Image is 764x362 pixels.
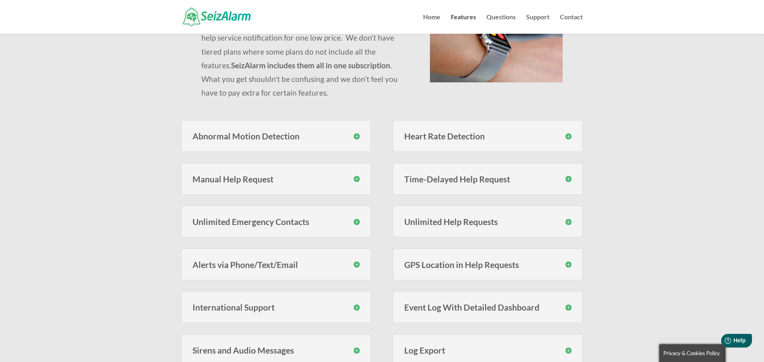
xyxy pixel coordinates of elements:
[693,331,755,353] iframe: Help widget launcher
[193,346,360,354] h3: Sirens and Audio Messages
[404,175,571,183] h3: Time-Delayed Help Request
[183,8,251,26] img: SeizAlarm
[231,61,390,70] strong: SeizAlarm includes them all in one subscription
[193,132,360,140] h3: Abnormal Motion Detection
[193,217,360,226] h3: Unlimited Emergency Contacts
[193,175,360,183] h3: Manual Help Request
[404,303,571,311] h3: Event Log With Detailed Dashboard
[404,132,571,140] h3: Heart Rate Detection
[193,303,360,311] h3: International Support
[201,4,410,100] p: The SeizAlarm help request service subscription Includes many great features for irregular moveme...
[404,217,571,226] h3: Unlimited Help Requests
[486,14,516,34] a: Questions
[423,14,440,34] a: Home
[526,14,549,34] a: Support
[404,346,571,354] h3: Log Export
[451,14,476,34] a: Features
[663,350,720,356] span: Privacy & Cookies Policy
[193,260,360,269] h3: Alerts via Phone/Text/Email
[404,260,571,269] h3: GPS Location in Help Requests
[560,14,583,34] a: Contact
[430,1,563,82] img: seizalarm-on-wrist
